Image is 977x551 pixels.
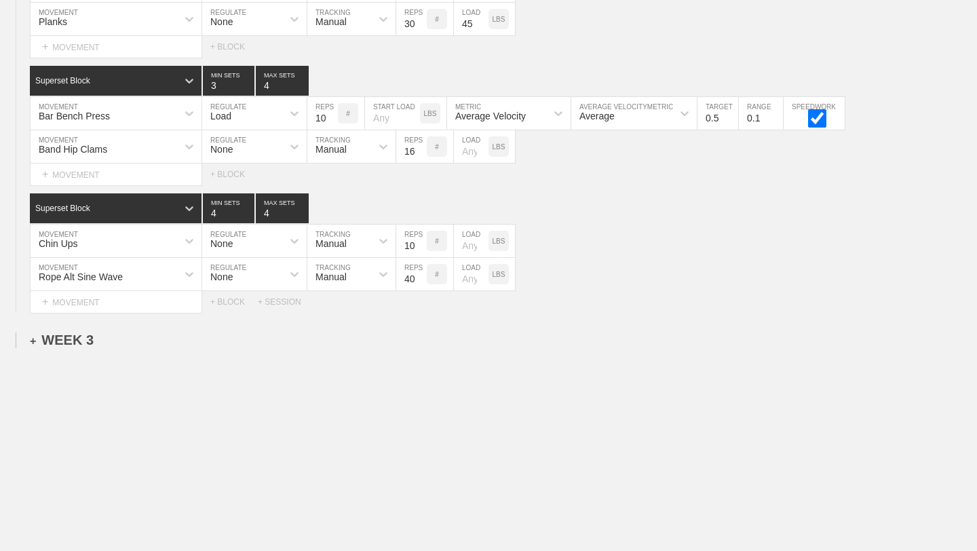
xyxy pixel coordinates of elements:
[435,143,439,151] p: #
[30,36,202,58] div: MOVEMENT
[493,16,505,23] p: LBS
[39,16,67,27] div: Planks
[435,271,439,278] p: #
[733,394,977,551] iframe: Chat Widget
[435,16,439,23] p: #
[315,144,347,155] div: Manual
[30,335,36,347] span: +
[39,111,110,121] div: Bar Bench Press
[210,16,233,27] div: None
[30,332,94,348] div: WEEK 3
[315,271,347,282] div: Manual
[346,110,350,117] p: #
[39,238,78,249] div: Chin Ups
[39,271,123,282] div: Rope Alt Sine Wave
[315,16,347,27] div: Manual
[455,111,526,121] div: Average Velocity
[454,225,488,257] input: Any
[35,204,90,213] div: Superset Block
[256,66,309,96] input: None
[210,144,233,155] div: None
[210,111,231,121] div: Load
[454,258,488,290] input: Any
[424,110,437,117] p: LBS
[258,297,312,307] div: + SESSION
[210,42,258,52] div: + BLOCK
[42,296,48,307] span: +
[210,271,233,282] div: None
[454,130,488,163] input: Any
[30,291,202,313] div: MOVEMENT
[493,143,505,151] p: LBS
[210,238,233,249] div: None
[35,76,90,85] div: Superset Block
[493,271,505,278] p: LBS
[315,238,347,249] div: Manual
[210,297,258,307] div: + BLOCK
[39,144,107,155] div: Band Hip Clams
[256,193,309,223] input: None
[435,237,439,245] p: #
[493,237,505,245] p: LBS
[210,170,258,179] div: + BLOCK
[365,97,420,130] input: Any
[454,3,488,35] input: Any
[42,41,48,52] span: +
[30,164,202,186] div: MOVEMENT
[42,168,48,180] span: +
[579,111,615,121] div: Average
